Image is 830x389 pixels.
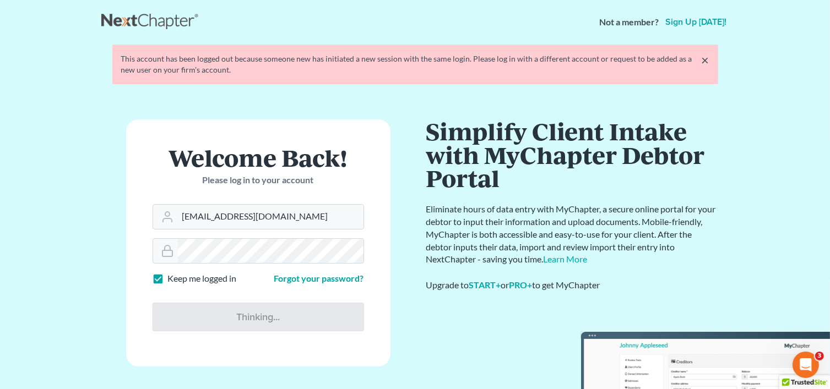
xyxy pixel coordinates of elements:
[426,279,718,292] div: Upgrade to or to get MyChapter
[664,18,729,26] a: Sign up [DATE]!
[509,280,533,290] a: PRO+
[815,352,824,360] span: 3
[426,119,718,190] h1: Simplify Client Intake with MyChapter Debtor Portal
[426,203,718,266] p: Eliminate hours of data entry with MyChapter, a secure online portal for your debtor to input the...
[153,174,364,187] p: Please log in to your account
[600,16,659,29] strong: Not a member?
[153,146,364,169] h1: Welcome Back!
[121,53,709,75] div: This account has been logged out because someone new has initiated a new session with the same lo...
[702,53,709,67] a: ×
[153,303,364,331] input: Thinking...
[469,280,501,290] a: START+
[793,352,819,378] iframe: Intercom live chat
[168,272,237,285] label: Keep me logged in
[178,205,364,229] input: Email Address
[274,273,364,283] a: Forgot your password?
[544,254,588,264] a: Learn More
